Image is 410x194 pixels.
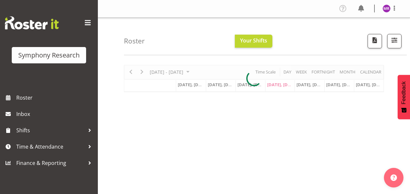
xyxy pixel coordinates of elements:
span: Feedback [401,81,407,104]
span: Time & Attendance [16,142,85,152]
img: Rosterit website logo [5,16,59,29]
img: minu-rana11870.jpg [383,5,390,12]
h4: Roster [124,37,145,45]
span: Shifts [16,125,85,135]
button: Your Shifts [235,35,272,48]
button: Feedback - Show survey [398,75,410,119]
button: Filter Shifts [387,34,402,48]
span: Finance & Reporting [16,158,85,168]
span: Your Shifts [240,37,267,44]
img: help-xxl-2.png [390,174,397,181]
button: Download a PDF of the roster according to the set date range. [368,34,382,48]
span: Inbox [16,109,95,119]
div: Symphony Research [18,50,80,60]
span: Roster [16,93,95,103]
